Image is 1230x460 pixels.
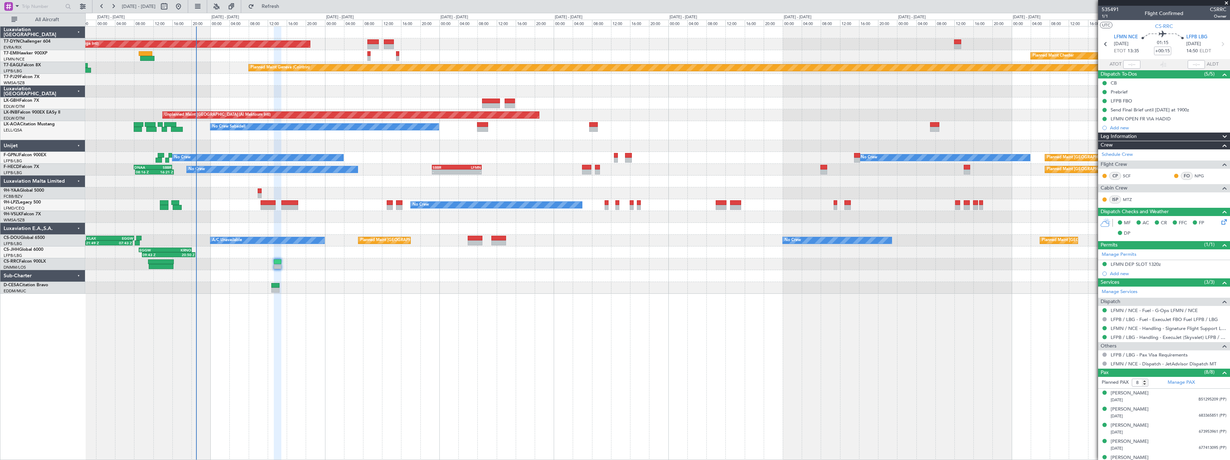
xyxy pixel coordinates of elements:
div: 12:00 [497,20,516,26]
div: 08:00 [1050,20,1069,26]
a: MTZ [1123,196,1139,203]
div: [DATE] - [DATE] [97,14,125,20]
a: LFPB/LBG [4,241,22,246]
span: LFMN NCE [1114,34,1138,41]
button: UTC [1100,22,1112,28]
div: 20:00 [878,20,897,26]
a: FCBB/BZV [4,194,23,199]
div: 04:00 [687,20,706,26]
span: T7-EAGL [4,63,21,67]
a: EVRA/RIX [4,45,22,50]
div: Prebrief [1111,89,1127,95]
div: - [433,170,457,174]
div: Planned Maint [GEOGRAPHIC_DATA] ([GEOGRAPHIC_DATA]) [1047,152,1160,163]
div: 08:00 [249,20,268,26]
div: 08:00 [592,20,611,26]
div: Planned Maint Geneva (Cointrin) [251,62,310,73]
span: LX-INB [4,110,18,115]
span: T7-PJ29 [4,75,20,79]
a: EDLW/DTM [4,116,25,121]
div: No Crew [174,152,191,163]
div: 12:00 [382,20,401,26]
div: 20:00 [306,20,325,26]
span: Dispatch [1101,298,1120,306]
div: Flight Confirmed [1145,10,1183,17]
div: 16:00 [630,20,649,26]
div: Send Final Brief until [DATE] at 1900z [1111,107,1189,113]
span: CSRRC [1210,6,1226,13]
span: (8/8) [1204,368,1215,376]
div: Planned Maint [GEOGRAPHIC_DATA] ([GEOGRAPHIC_DATA]) [360,235,473,246]
div: [DATE] - [DATE] [898,14,926,20]
div: [PERSON_NAME] [1111,438,1149,445]
span: Dispatch To-Dos [1101,70,1137,78]
a: D-CESACitation Bravo [4,283,48,287]
span: All Aircraft [19,17,76,22]
div: No Crew [189,164,205,175]
div: 16:00 [745,20,764,26]
div: 16:00 [859,20,878,26]
span: ALDT [1207,61,1219,68]
span: ETOT [1114,48,1126,55]
span: [DATE] [1111,397,1123,403]
span: D-CESA [4,283,19,287]
span: Crew [1101,141,1113,149]
div: 04:00 [229,20,248,26]
div: Add new [1110,125,1226,131]
div: 00:00 [783,20,802,26]
div: 08:00 [935,20,954,26]
a: 9H-VSLKFalcon 7X [4,212,41,216]
span: 1/1 [1102,13,1119,19]
span: LX-AOA [4,122,20,126]
a: WMSA/SZB [4,80,25,86]
a: EDLW/DTM [4,104,25,109]
span: T7-EMI [4,51,18,56]
span: 01:15 [1157,39,1168,47]
div: 12:00 [954,20,973,26]
span: Permits [1101,241,1117,249]
div: SBBR [433,165,457,169]
div: Unplanned Maint [GEOGRAPHIC_DATA] (Al Maktoum Intl) [165,110,271,120]
a: LFPB/LBG [4,253,22,258]
div: LFMN DEP SLOT 1320z [1111,261,1161,267]
span: CS-RRC [4,259,19,264]
button: All Aircraft [8,14,78,25]
a: LFPB / LBG - Pax Visa Requirements [1111,352,1188,358]
div: 00:00 [96,20,115,26]
span: B51295209 (PP) [1198,397,1226,403]
a: LFPB / LBG - Fuel - ExecuJet FBO Fuel LFPB / LBG [1111,316,1218,322]
span: Services [1101,278,1119,287]
span: (3/3) [1204,278,1215,286]
div: 20:00 [77,20,96,26]
div: EGGW [110,236,133,240]
a: LX-GBHFalcon 7X [4,99,39,103]
span: [DATE] [1111,430,1123,435]
span: (5/5) [1204,70,1215,78]
div: LFMN [457,165,481,169]
span: LX-GBH [4,99,19,103]
div: 12:00 [153,20,172,26]
span: DP [1124,230,1130,237]
div: 20:00 [191,20,210,26]
div: 08:00 [706,20,725,26]
span: ELDT [1200,48,1211,55]
a: T7-PJ29Falcon 7X [4,75,39,79]
div: [DATE] - [DATE] [211,14,239,20]
div: FO [1181,172,1193,180]
div: 12:00 [611,20,630,26]
span: 683365851 (PP) [1199,413,1226,419]
span: Cabin Crew [1101,184,1127,192]
a: LX-INBFalcon 900EX EASy II [4,110,60,115]
a: SCF [1123,173,1139,179]
div: CP [1109,172,1121,180]
span: 9H-LPZ [4,200,18,205]
div: 16:00 [973,20,992,26]
span: ATOT [1110,61,1121,68]
span: FP [1199,220,1204,227]
a: LFPB/LBG [4,158,22,164]
a: LFPB/LBG [4,68,22,74]
div: 16:00 [172,20,191,26]
span: Flight Crew [1101,160,1127,169]
span: Leg Information [1101,133,1137,141]
span: 677413095 (PP) [1199,445,1226,451]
